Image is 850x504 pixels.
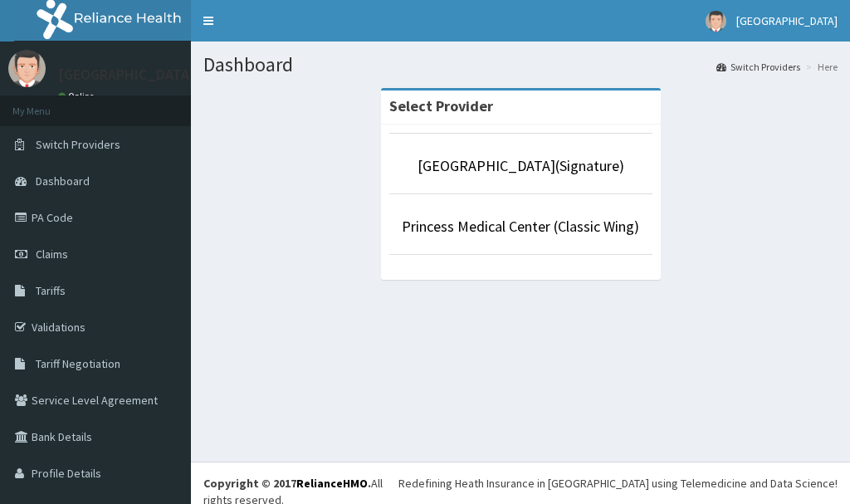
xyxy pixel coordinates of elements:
[203,54,838,76] h1: Dashboard
[398,475,838,492] div: Redefining Heath Insurance in [GEOGRAPHIC_DATA] using Telemedicine and Data Science!
[389,96,493,115] strong: Select Provider
[58,67,195,82] p: [GEOGRAPHIC_DATA]
[8,50,46,87] img: User Image
[36,283,66,298] span: Tariffs
[36,247,68,262] span: Claims
[716,60,800,74] a: Switch Providers
[706,11,726,32] img: User Image
[203,476,371,491] strong: Copyright © 2017 .
[418,156,624,175] a: [GEOGRAPHIC_DATA](Signature)
[36,137,120,152] span: Switch Providers
[36,174,90,188] span: Dashboard
[36,356,120,371] span: Tariff Negotiation
[402,217,639,236] a: Princess Medical Center (Classic Wing)
[802,60,838,74] li: Here
[296,476,368,491] a: RelianceHMO
[58,91,98,102] a: Online
[736,13,838,28] span: [GEOGRAPHIC_DATA]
